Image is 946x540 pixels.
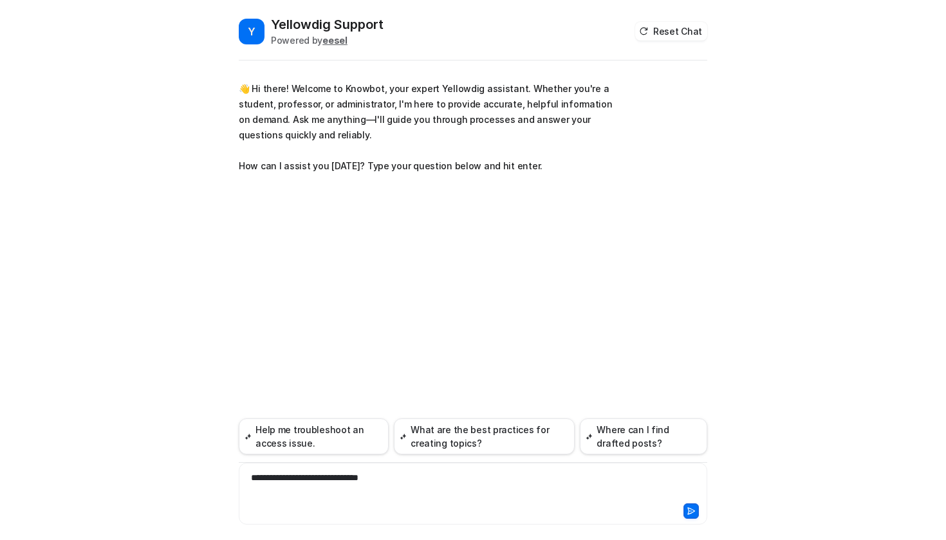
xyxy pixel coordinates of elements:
[239,81,615,174] p: 👋 Hi there! Welcome to Knowbot, your expert Yellowdig assistant. Whether you're a student, profes...
[239,418,389,454] button: Help me troubleshoot an access issue.
[271,15,384,33] h2: Yellowdig Support
[394,418,575,454] button: What are the best practices for creating topics?
[580,418,707,454] button: Where can I find drafted posts?
[271,33,384,47] div: Powered by
[239,19,264,44] span: Y
[322,35,348,46] b: eesel
[635,22,707,41] button: Reset Chat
